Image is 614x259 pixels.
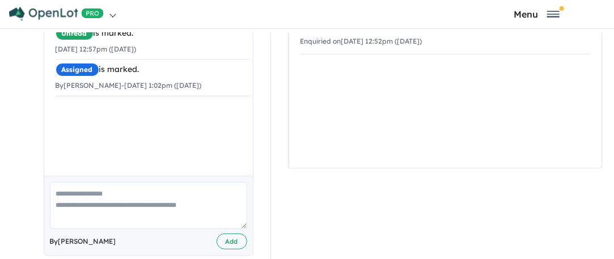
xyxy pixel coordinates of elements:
a: Officer Central Estate - OfficerEnquiried on[DATE] 12:52pm ([DATE]) [300,15,590,55]
small: Enquiried on [DATE] 12:52pm ([DATE]) [300,37,422,45]
button: Toggle navigation [462,9,611,19]
small: By [PERSON_NAME] - [DATE] 1:02pm ([DATE]) [56,81,202,90]
small: [DATE] 12:57pm ([DATE]) [56,45,137,53]
img: Openlot PRO Logo White [9,7,104,21]
span: Unread [56,27,94,40]
div: is marked. [56,27,250,40]
button: Add [217,233,247,250]
div: is marked. [56,63,250,77]
span: By [PERSON_NAME] [50,236,116,247]
span: Assigned [56,63,99,77]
